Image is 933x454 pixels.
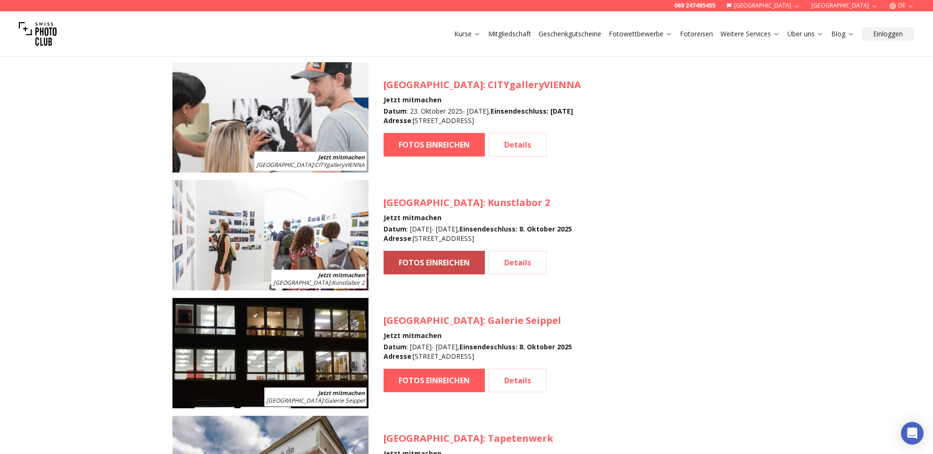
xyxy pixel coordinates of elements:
img: SPC Photo Awards MÜNCHEN November 2025 [172,180,368,290]
button: Mitgliedschaft [484,27,535,41]
a: Geschenkgutscheine [539,29,601,39]
img: Swiss photo club [19,15,57,53]
button: Über uns [784,27,827,41]
span: [GEOGRAPHIC_DATA] [384,78,483,91]
h3: : Tapetenwerk [384,432,619,445]
span: [GEOGRAPHIC_DATA] [384,314,483,327]
b: Einsendeschluss : 8. Oktober 2025 [459,342,572,351]
b: Adresse [384,234,411,243]
h4: Jetzt mitmachen [384,95,581,105]
button: Weitere Services [717,27,784,41]
b: Adresse [384,116,411,125]
span: [GEOGRAPHIC_DATA] [384,196,483,209]
a: Mitgliedschaft [488,29,531,39]
div: Open Intercom Messenger [901,422,924,445]
div: : 23. Oktober 2025 - [DATE] , : [STREET_ADDRESS] [384,107,581,125]
a: Kurse [454,29,481,39]
a: Details [489,369,547,392]
b: Datum [384,342,407,351]
img: SPC Photo Awards WIEN Oktober 2025 [172,62,368,173]
b: Einsendeschluss : [DATE] [491,107,573,116]
b: Jetzt mitmachen [318,153,365,161]
h3: : Galerie Seippel [384,314,572,327]
a: Fotoreisen [680,29,713,39]
button: Fotowettbewerbe [605,27,676,41]
span: : CITYgalleryVIENNA [256,161,365,169]
b: Einsendeschluss : 8. Oktober 2025 [459,224,572,233]
b: Jetzt mitmachen [318,271,365,279]
button: Geschenkgutscheine [535,27,605,41]
div: : [DATE] - [DATE] , : [STREET_ADDRESS] [384,224,572,243]
h4: Jetzt mitmachen [384,331,572,340]
span: : Galerie Seippel [266,396,365,404]
a: Über uns [787,29,824,39]
h4: Jetzt mitmachen [384,213,572,223]
img: SPC Photo Awards KÖLN November 2025 [172,298,368,408]
a: Weitere Services [720,29,780,39]
a: Blog [831,29,854,39]
span: [GEOGRAPHIC_DATA] [273,279,330,287]
a: Details [489,251,547,274]
a: FOTOS EINREICHEN [384,369,485,392]
button: Blog [827,27,858,41]
b: Datum [384,224,407,233]
span: [GEOGRAPHIC_DATA] [266,396,323,404]
a: FOTOS EINREICHEN [384,251,485,274]
span: [GEOGRAPHIC_DATA] [256,161,313,169]
button: Fotoreisen [676,27,717,41]
a: FOTOS EINREICHEN [384,133,485,157]
button: Kurse [450,27,484,41]
div: : [DATE] - [DATE] , : [STREET_ADDRESS] [384,342,572,361]
b: Datum [384,107,407,116]
h3: : CITYgalleryVIENNA [384,78,581,91]
span: [GEOGRAPHIC_DATA] [384,432,483,445]
a: Fotowettbewerbe [609,29,672,39]
a: Details [489,133,547,157]
h3: : Kunstlabor 2 [384,196,572,209]
button: Einloggen [862,27,914,41]
span: : Kunstlabor 2 [273,279,365,287]
a: 069 247495455 [674,2,715,9]
b: Jetzt mitmachen [318,389,365,397]
b: Adresse [384,352,411,361]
